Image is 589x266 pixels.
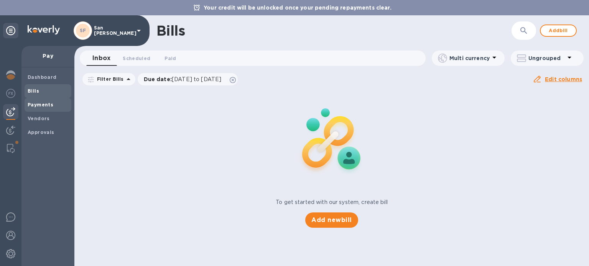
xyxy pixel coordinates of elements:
[138,73,238,85] div: Due date:[DATE] to [DATE]
[547,26,570,35] span: Add bill
[172,76,221,82] span: [DATE] to [DATE]
[28,52,68,60] p: Pay
[28,102,53,108] b: Payments
[305,212,358,228] button: Add newbill
[449,54,490,62] p: Multi currency
[80,28,86,33] b: SF
[6,89,15,98] img: Foreign exchange
[28,88,39,94] b: Bills
[28,74,57,80] b: Dashboard
[144,75,225,83] p: Due date :
[28,129,54,135] b: Approvals
[276,198,388,206] p: To get started with our system, create bill
[28,25,60,34] img: Logo
[94,25,132,36] p: San [PERSON_NAME]
[94,76,124,82] p: Filter Bills
[165,54,176,62] span: Paid
[156,23,185,39] h1: Bills
[3,23,18,38] div: Unpin categories
[540,24,577,37] button: Addbill
[545,76,582,82] u: Edit columns
[28,116,50,121] b: Vendors
[311,215,352,225] span: Add new bill
[204,5,392,11] b: Your credit will be unlocked once your pending repayments clear.
[123,54,150,62] span: Scheduled
[528,54,565,62] p: Ungrouped
[92,53,110,64] span: Inbox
